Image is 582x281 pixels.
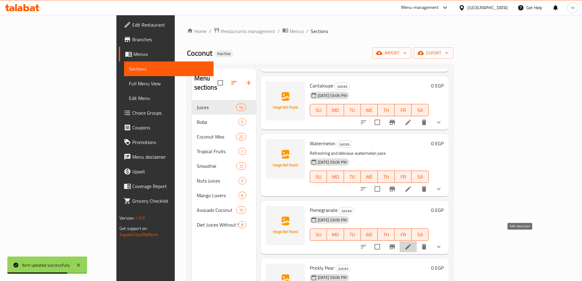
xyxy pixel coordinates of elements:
button: FR [395,228,412,241]
a: Branches [119,32,214,47]
span: Pomegranate [310,205,338,215]
a: Upsell [119,164,214,179]
span: 12 [236,163,246,169]
div: Boba5 [192,115,256,129]
span: FR [397,172,409,181]
span: Nuts Juices [197,177,239,184]
button: delete [417,182,431,196]
span: Tropical Fruits [197,148,239,155]
div: Tropical Fruits7 [192,144,256,159]
span: Select to update [371,183,384,195]
a: Edit Restaurant [119,17,214,32]
span: FR [397,230,409,239]
span: 7 [239,149,246,154]
span: Sections [311,28,328,35]
span: Sections [129,65,209,72]
div: [GEOGRAPHIC_DATA] [467,4,508,11]
span: Branches [132,36,209,43]
span: Avocado Coconut [197,206,236,214]
span: Grocery Checklist [132,197,209,205]
svg: Show Choices [435,185,442,193]
span: 5 [239,119,246,125]
span: Coupons [132,124,209,131]
span: SA [414,230,426,239]
div: items [236,206,246,214]
div: Nuts Juices5 [192,173,256,188]
img: Cantaloupe [266,81,305,120]
span: m [571,4,575,11]
button: SU [310,228,327,241]
span: Edit Menu [129,94,209,102]
button: delete [417,239,431,254]
span: TH [380,230,392,239]
div: items [236,104,246,111]
span: WE [363,106,375,115]
div: items [238,148,246,155]
span: MO [329,106,341,115]
span: 6 [239,193,246,198]
span: FR [397,106,409,115]
span: Edit Restaurant [132,21,209,28]
button: TU [344,228,361,241]
h6: 0 EGP [431,206,444,214]
span: SA [414,106,426,115]
a: Grocery Checklist [119,194,214,208]
div: items [238,192,246,199]
button: SU [310,104,327,116]
li: / [278,28,280,35]
img: Pomegranate [266,206,305,245]
div: Smoothie12 [192,159,256,173]
span: Full Menu View [129,80,209,87]
span: Menus [134,50,209,58]
span: WE [363,230,375,239]
span: Prickly Pear [310,263,334,272]
nav: breadcrumb [187,27,453,35]
span: Mango Lovers [197,192,239,199]
button: sort-choices [356,239,371,254]
span: Upsell [132,168,209,175]
div: Menu-management [401,4,439,11]
button: WE [361,171,378,183]
span: Version: [119,214,134,222]
div: items [238,221,246,228]
a: Edit Menu [124,91,214,105]
div: Juices [197,104,236,111]
div: Coconut Mixs22 [192,129,256,144]
span: SA [414,172,426,181]
div: Diet Juices Without Sugar8 [192,217,256,232]
span: 22 [236,134,246,140]
a: Edit menu item [404,119,412,126]
span: import [377,49,407,57]
a: Coverage Report [119,179,214,194]
span: Restaurants management [221,28,275,35]
button: TH [378,171,394,183]
span: Sort sections [227,76,241,90]
li: / [306,28,308,35]
h6: 0 EGP [431,81,444,90]
span: Juices [335,83,350,90]
button: MO [327,104,344,116]
button: FR [395,171,412,183]
button: export [414,47,453,59]
span: TU [346,106,358,115]
span: 14 [236,105,246,110]
span: [DATE] 03:06 PM [315,93,349,98]
button: WE [361,228,378,241]
div: Juices [335,83,350,90]
span: TH [380,106,392,115]
button: SA [412,104,428,116]
div: Mango Lovers6 [192,188,256,203]
a: Promotions [119,135,214,150]
a: Menu disclaimer [119,150,214,164]
button: TH [378,228,394,241]
span: Smoothie [197,162,236,170]
span: Juices [337,141,352,148]
span: Juices [339,207,354,214]
a: Restaurants management [214,27,275,35]
button: TU [344,104,361,116]
span: SU [313,230,324,239]
span: Cantaloupe [310,81,333,90]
